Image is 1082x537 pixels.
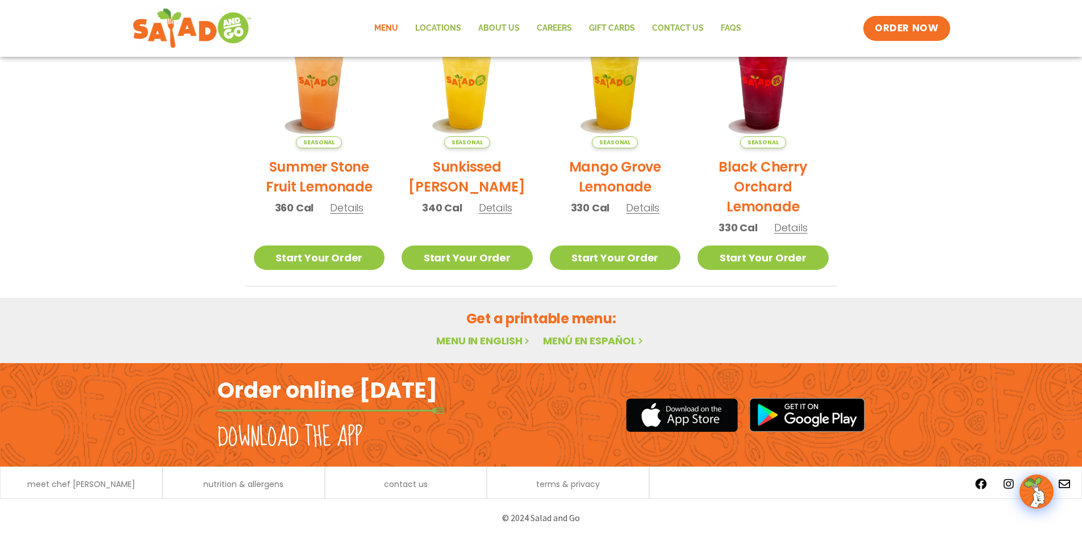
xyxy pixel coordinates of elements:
[436,334,532,348] a: Menu in English
[245,309,837,328] h2: Get a printable menu:
[254,245,385,270] a: Start Your Order
[402,157,533,197] h2: Sunkissed [PERSON_NAME]
[712,15,750,41] a: FAQs
[580,15,644,41] a: GIFT CARDS
[218,407,445,414] img: fork
[203,480,283,488] a: nutrition & allergens
[479,201,512,215] span: Details
[366,15,750,41] nav: Menu
[254,18,385,149] img: Product photo for Summer Stone Fruit Lemonade
[1021,476,1052,507] img: wpChatIcon
[422,200,462,215] span: 340 Cal
[528,15,580,41] a: Careers
[863,16,950,41] a: ORDER NOW
[444,136,490,148] span: Seasonal
[402,245,533,270] a: Start Your Order
[740,136,786,148] span: Seasonal
[550,18,681,149] img: Product photo for Mango Grove Lemonade
[592,136,638,148] span: Seasonal
[543,334,645,348] a: Menú en español
[697,245,829,270] a: Start Your Order
[470,15,528,41] a: About Us
[296,136,342,148] span: Seasonal
[571,200,610,215] span: 330 Cal
[536,480,600,488] a: terms & privacy
[697,157,829,217] h2: Black Cherry Orchard Lemonade
[366,15,407,41] a: Menu
[330,201,364,215] span: Details
[626,201,659,215] span: Details
[550,157,681,197] h2: Mango Grove Lemonade
[626,397,738,434] img: appstore
[875,22,938,35] span: ORDER NOW
[550,245,681,270] a: Start Your Order
[132,6,252,51] img: new-SAG-logo-768×292
[718,220,758,235] span: 330 Cal
[218,376,437,404] h2: Order online [DATE]
[697,18,829,149] img: Product photo for Black Cherry Orchard Lemonade
[774,220,808,235] span: Details
[275,200,314,215] span: 360 Cal
[384,480,428,488] a: contact us
[407,15,470,41] a: Locations
[223,510,859,526] p: © 2024 Salad and Go
[749,398,865,432] img: google_play
[27,480,135,488] a: meet chef [PERSON_NAME]
[218,422,362,453] h2: Download the app
[254,157,385,197] h2: Summer Stone Fruit Lemonade
[644,15,712,41] a: Contact Us
[402,18,533,149] img: Product photo for Sunkissed Yuzu Lemonade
